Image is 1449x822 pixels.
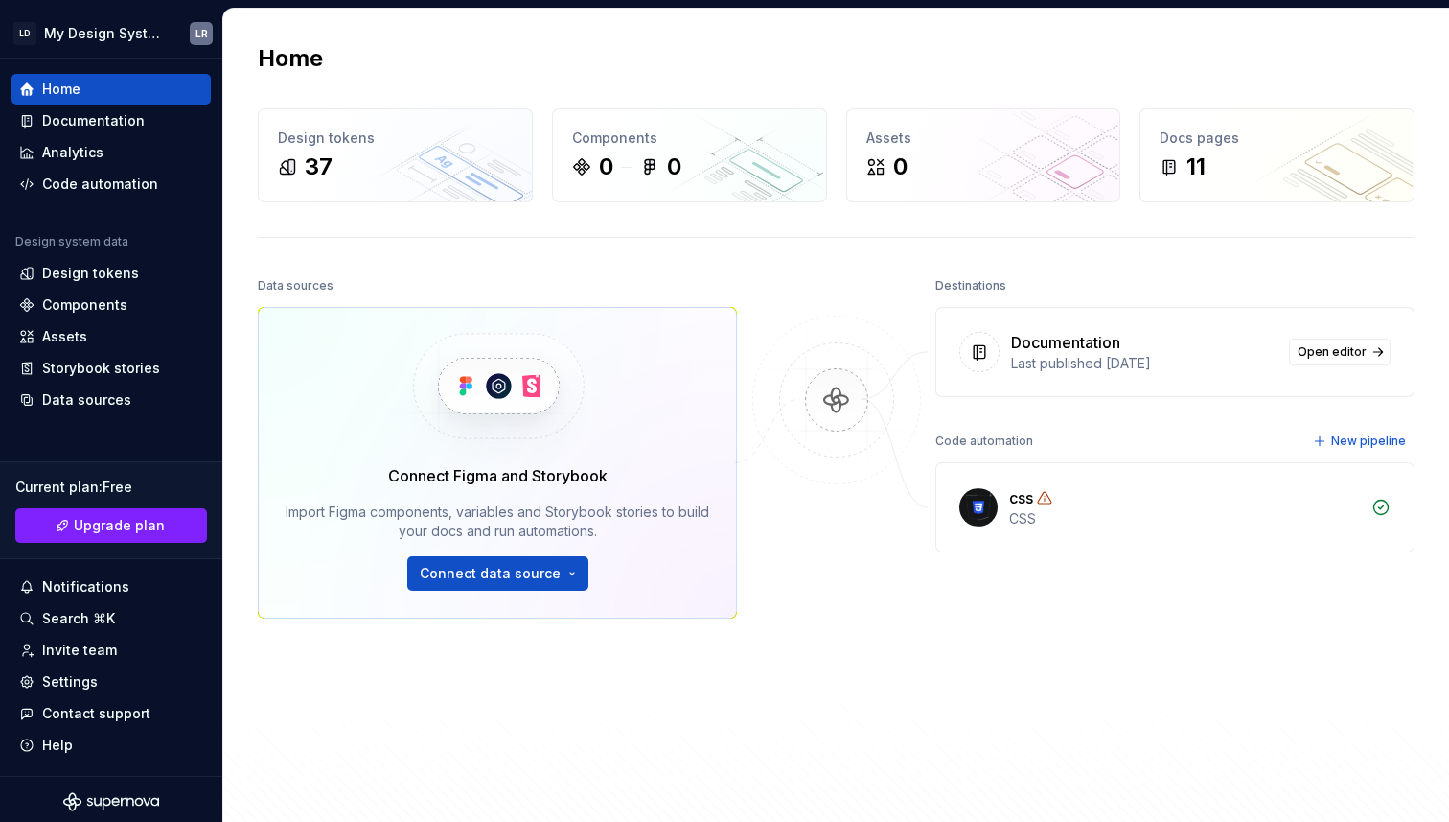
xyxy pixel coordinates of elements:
div: Analytics [42,143,103,162]
svg: Supernova Logo [63,792,159,811]
div: 11 [1186,152,1206,182]
a: Settings [11,667,211,697]
div: Invite team [42,641,117,660]
a: Design tokens [11,258,211,289]
div: Destinations [935,272,1006,299]
div: 0 [893,152,908,182]
div: Assets [866,129,1101,148]
div: Documentation [1011,331,1120,354]
div: LR [195,26,208,41]
div: Code automation [42,175,158,194]
span: Open editor [1298,344,1367,360]
div: css [1009,486,1033,509]
button: New pipeline [1307,428,1414,455]
a: Assets0 [846,108,1121,202]
div: CSS [1009,509,1360,528]
a: Code automation [11,169,211,200]
div: Data sources [42,390,131,410]
span: Upgrade plan [74,516,165,535]
button: Search ⌘K [11,603,211,634]
div: 0 [599,152,613,182]
div: Home [42,80,80,99]
a: Components00 [552,108,827,202]
div: LD [13,22,36,45]
a: Data sources [11,385,211,415]
div: Storybook stories [42,359,160,378]
div: Import Figma components, variables and Storybook stories to build your docs and run automations. [286,503,709,541]
a: Home [11,74,211,105]
a: Docs pages11 [1139,108,1414,202]
div: Components [572,129,807,148]
div: Docs pages [1160,129,1394,148]
div: 0 [667,152,681,182]
div: Assets [42,327,87,346]
span: New pipeline [1331,434,1406,449]
div: My Design System [44,24,167,43]
div: Design tokens [278,129,513,148]
div: Notifications [42,577,129,597]
button: Help [11,730,211,761]
a: Assets [11,321,211,352]
a: Upgrade plan [15,508,207,543]
button: LDMy Design SystemLR [4,12,218,54]
div: Last published [DATE] [1011,354,1277,373]
div: Current plan : Free [15,478,207,497]
div: Contact support [42,704,150,723]
div: Design system data [15,234,128,249]
div: Connect Figma and Storybook [388,464,608,487]
div: Code automation [935,428,1033,455]
div: Design tokens [42,264,139,283]
a: Open editor [1289,339,1391,365]
a: Design tokens37 [258,108,533,202]
div: 37 [305,152,333,182]
a: Invite team [11,635,211,666]
span: Connect data source [420,564,561,583]
a: Components [11,290,211,320]
div: Search ⌘K [42,609,115,628]
button: Connect data source [407,556,588,591]
div: Components [42,295,127,315]
button: Contact support [11,698,211,729]
button: Notifications [11,572,211,602]
h2: Home [258,43,323,74]
a: Documentation [11,106,211,136]
div: Help [42,736,73,755]
div: Documentation [42,111,145,130]
a: Storybook stories [11,353,211,384]
a: Analytics [11,137,211,168]
div: Data sources [258,272,333,299]
div: Settings [42,672,98,692]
